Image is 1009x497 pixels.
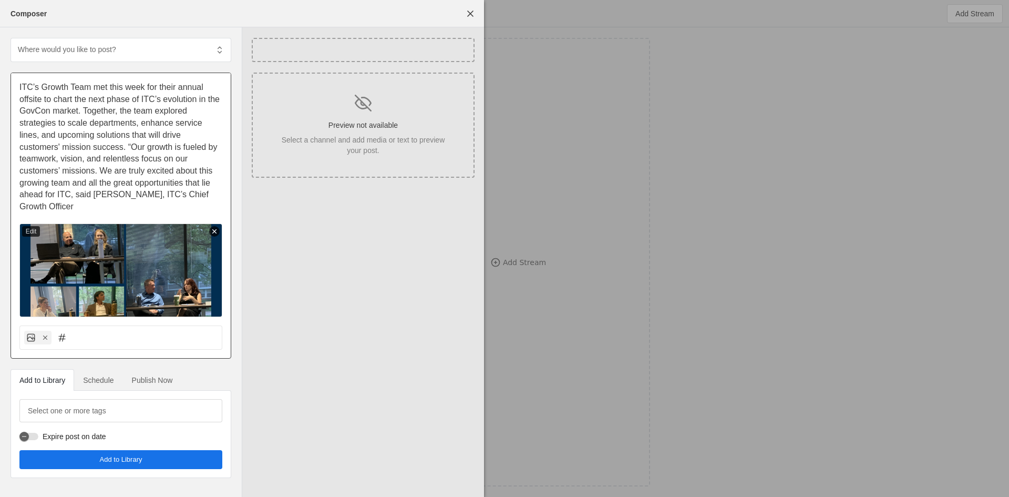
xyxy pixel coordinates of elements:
[38,431,106,442] label: Expire post on date
[83,377,114,384] span: Schedule
[279,135,447,156] div: Select a channel and add media or text to preview your post.
[19,224,222,317] img: 949e39db-d412-4528-97e4-3aa3092d75ca
[28,404,106,417] mat-label: Select one or more tags
[209,226,220,237] div: remove
[19,83,222,211] span: ITC’s Growth Team met this week for their annual offsite to chart the next phase of ITC’s evoluti...
[210,40,229,59] button: List channels
[328,120,398,130] div: Preview not available
[19,377,65,384] span: Add to Library
[17,43,208,56] input: Where would you like to post?
[22,226,40,237] div: Edit
[100,454,142,465] span: Add to Library
[132,377,173,384] span: Publish Now
[11,8,47,19] div: Composer
[19,450,222,469] button: Add to Library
